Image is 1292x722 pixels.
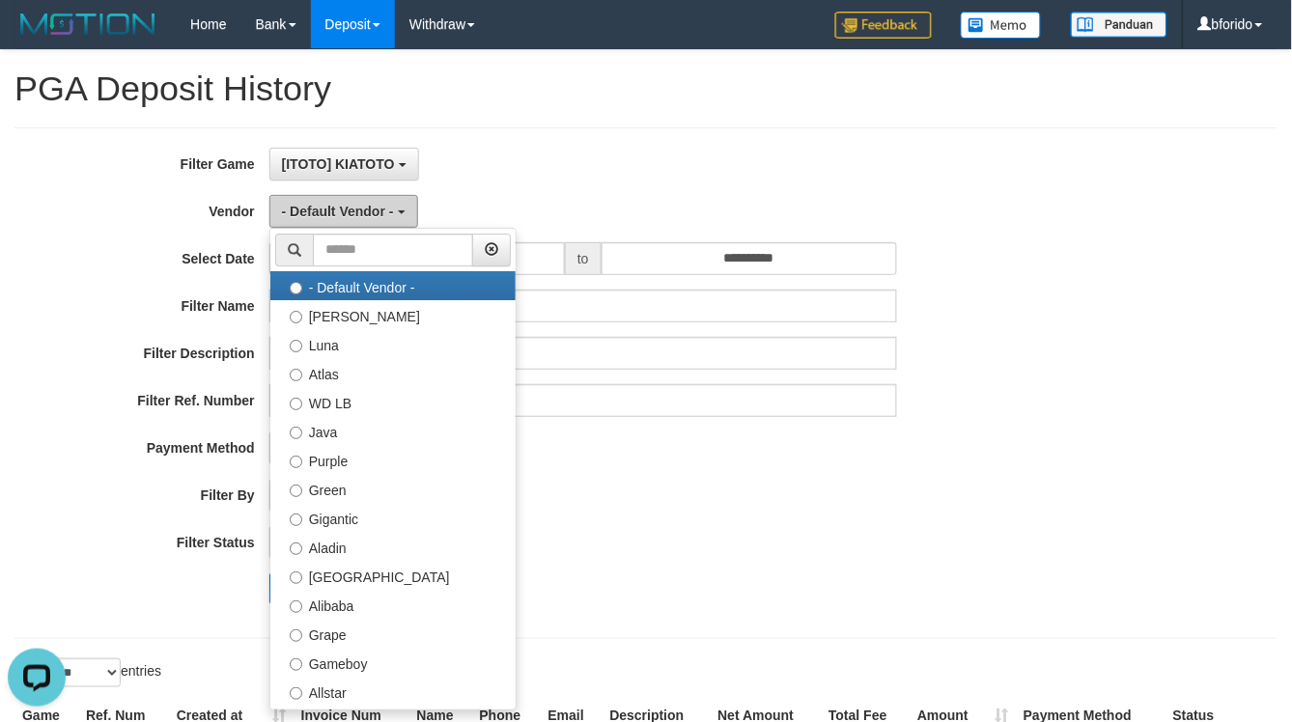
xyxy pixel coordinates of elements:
[14,10,161,39] img: MOTION_logo.png
[270,300,516,329] label: [PERSON_NAME]
[270,416,516,445] label: Java
[1071,12,1167,38] img: panduan.png
[270,619,516,648] label: Grape
[270,677,516,706] label: Allstar
[835,12,932,39] img: Feedback.jpg
[269,195,418,228] button: - Default Vendor -
[290,369,302,381] input: Atlas
[270,271,516,300] label: - Default Vendor -
[290,398,302,410] input: WD LB
[282,156,395,172] span: [ITOTO] KIATOTO
[270,474,516,503] label: Green
[565,242,602,275] span: to
[14,658,161,687] label: Show entries
[8,8,66,66] button: Open LiveChat chat widget
[290,687,302,700] input: Allstar
[961,12,1042,39] img: Button%20Memo.svg
[270,387,516,416] label: WD LB
[290,629,302,642] input: Grape
[270,648,516,677] label: Gameboy
[48,658,121,687] select: Showentries
[270,445,516,474] label: Purple
[290,658,302,671] input: Gameboy
[290,600,302,613] input: Alibaba
[269,148,419,180] button: [ITOTO] KIATOTO
[14,69,1278,108] h1: PGA Deposit History
[290,485,302,497] input: Green
[270,532,516,561] label: Aladin
[282,204,394,219] span: - Default Vendor -
[290,542,302,555] input: Aladin
[290,311,302,323] input: [PERSON_NAME]
[290,427,302,439] input: Java
[270,358,516,387] label: Atlas
[290,514,302,526] input: Gigantic
[290,340,302,352] input: Luna
[270,590,516,619] label: Alibaba
[270,503,516,532] label: Gigantic
[270,329,516,358] label: Luna
[270,561,516,590] label: [GEOGRAPHIC_DATA]
[290,456,302,468] input: Purple
[290,571,302,584] input: [GEOGRAPHIC_DATA]
[290,282,302,294] input: - Default Vendor -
